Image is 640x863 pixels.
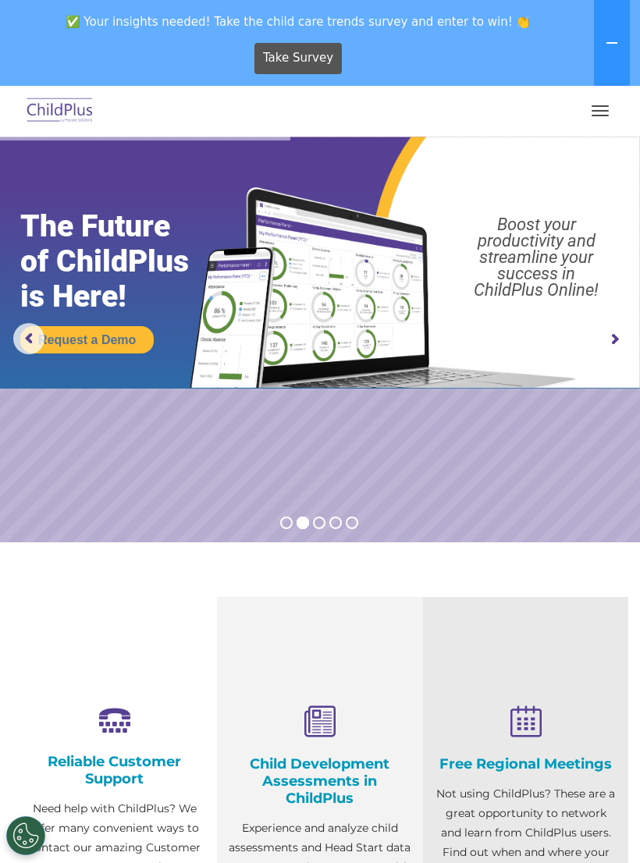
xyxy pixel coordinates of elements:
[254,43,343,74] a: Take Survey
[229,755,411,807] h4: Child Development Assessments in ChildPlus
[20,209,225,314] rs-layer: The Future of ChildPlus is Here!
[6,816,45,855] button: Cookies Settings
[435,755,617,772] h4: Free Regional Meetings
[6,6,591,37] span: ✅ Your insights needed! Take the child care trends survey and enter to win! 👏
[23,93,97,130] img: ChildPlus by Procare Solutions
[20,326,154,353] a: Request a Demo
[263,44,333,72] span: Take Survey
[23,753,205,787] h4: Reliable Customer Support
[442,216,631,298] rs-layer: Boost your productivity and streamline your success in ChildPlus Online!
